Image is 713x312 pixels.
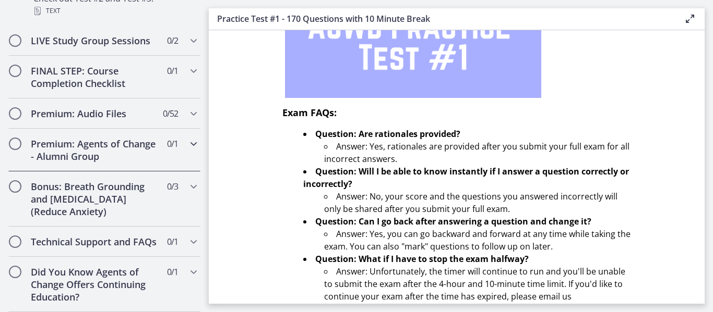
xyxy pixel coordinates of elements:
[315,253,529,265] strong: Question: What if I have to stop the exam halfway?
[31,65,158,90] h2: FINAL STEP: Course Completion Checklist
[31,266,158,303] h2: Did You Know Agents of Change Offers Continuing Education?
[324,228,631,253] li: Answer: Yes, you can go backward and forward at any time while taking the exam. You can also "mar...
[31,107,158,120] h2: Premium: Audio Files
[167,266,178,278] span: 0 / 1
[31,180,158,218] h2: Bonus: Breath Grounding and [MEDICAL_DATA] (Reduce Anxiety)
[163,107,178,120] span: 0 / 52
[167,34,178,47] span: 0 / 2
[33,5,196,17] div: Text
[167,65,178,77] span: 0 / 1
[315,128,460,140] strong: Question: Are rationales provided?
[31,138,158,163] h2: Premium: Agents of Change - Alumni Group
[167,235,178,248] span: 0 / 1
[167,138,178,150] span: 0 / 1
[282,106,337,119] span: Exam FAQs:
[324,140,631,165] li: Answer: Yes, rationales are provided after you submit your full exam for all incorrect answers.
[303,166,629,190] strong: Question: Will I be able to know instantly if I answer a question correctly or incorrectly?
[217,13,667,25] h3: Practice Test #1 - 170 Questions with 10 Minute Break
[324,190,631,215] li: Answer: No, your score and the questions you answered incorrectly will only be shared after you s...
[315,216,591,227] strong: Question: Can I go back after answering a question and change it?
[167,180,178,193] span: 0 / 3
[31,34,158,47] h2: LIVE Study Group Sessions
[31,235,158,248] h2: Technical Support and FAQs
